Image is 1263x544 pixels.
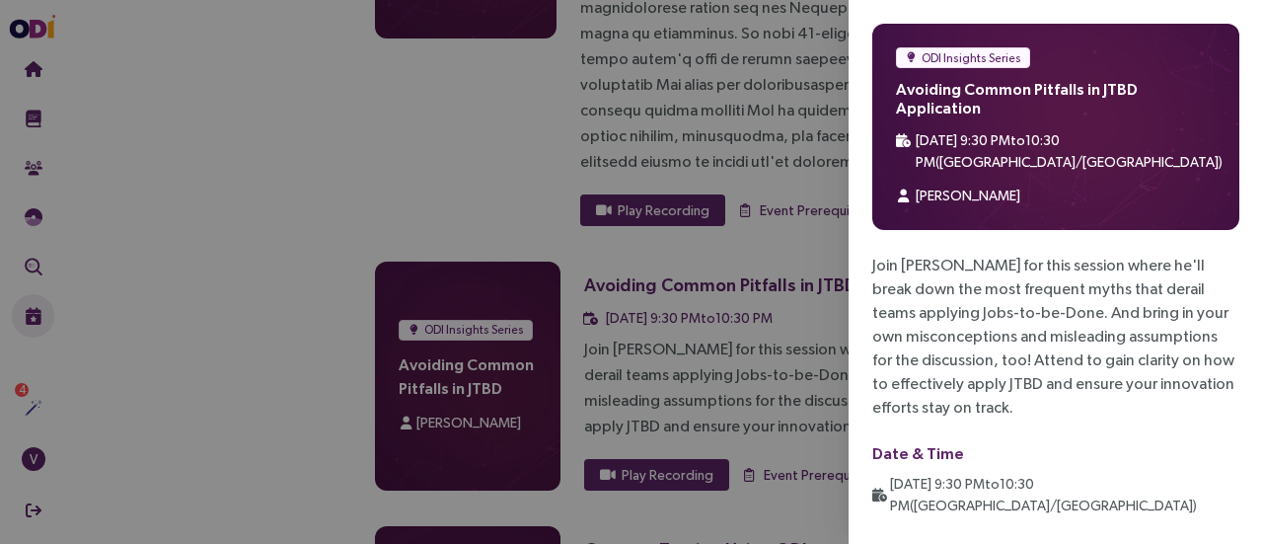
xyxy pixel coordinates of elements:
[872,444,964,462] label: Date & Time
[916,185,1020,206] div: [PERSON_NAME]
[896,80,1216,117] h4: Avoiding Common Pitfalls in JTBD Application
[922,48,1021,68] span: ODI Insights Series
[890,476,1197,513] span: [DATE] 9:30 PM to 10:30 PM ( [GEOGRAPHIC_DATA]/[GEOGRAPHIC_DATA] )
[872,254,1239,420] div: Join [PERSON_NAME] for this session where he'll break down the most frequent myths that derail te...
[916,132,1223,170] span: [DATE] 9:30 PM to 10:30 PM ( [GEOGRAPHIC_DATA]/[GEOGRAPHIC_DATA] )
